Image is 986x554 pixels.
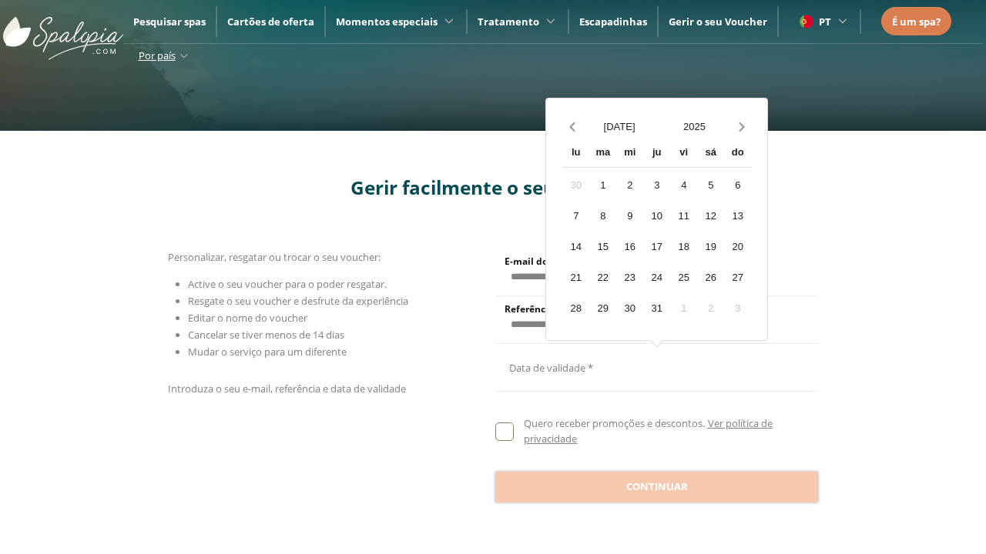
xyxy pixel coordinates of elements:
button: Continuar [495,472,818,502]
span: Mudar o serviço para um diferente [188,345,347,359]
a: Ver política de privacidade [524,416,772,446]
span: Personalizar, resgatar ou trocar o seu voucher: [168,250,381,264]
span: Continuar [626,479,688,495]
a: Gerir o seu Voucher [669,15,767,28]
span: Resgate o seu voucher e desfrute da experiência [188,294,408,308]
a: Pesquisar spas [133,15,206,28]
img: ImgLogoSpalopia.BvClDcEz.svg [3,2,123,60]
span: Por país [139,48,176,62]
span: Gerir facilmente o seu voucher [350,175,636,200]
span: É um spa? [892,15,941,28]
span: Quero receber promoções e descontos. [524,416,705,430]
a: Escapadinhas [579,15,647,28]
a: Cartões de oferta [227,15,314,28]
span: Active o seu voucher para o poder resgatar. [188,277,387,291]
span: Introduza o seu e-mail, referência e data de validade [168,382,406,395]
span: Cancelar se tiver menos de 14 dias [188,328,344,342]
span: Editar o nome do voucher [188,311,307,325]
a: É um spa? [892,13,941,30]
